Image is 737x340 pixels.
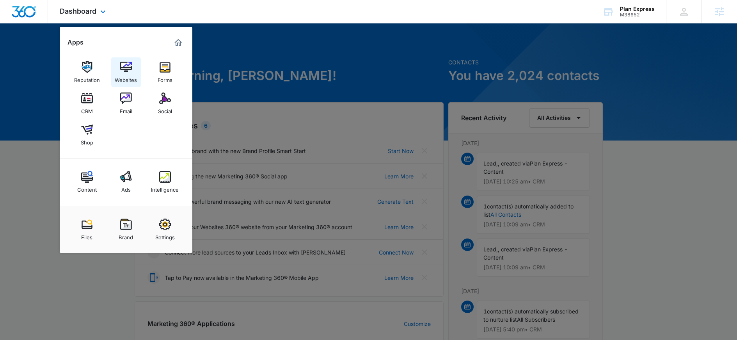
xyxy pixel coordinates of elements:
[72,215,102,244] a: Files
[81,135,93,146] div: Shop
[119,230,133,240] div: Brand
[60,7,96,15] span: Dashboard
[150,89,180,118] a: Social
[151,183,179,193] div: Intelligence
[150,215,180,244] a: Settings
[81,104,93,114] div: CRM
[120,104,132,114] div: Email
[158,104,172,114] div: Social
[150,57,180,87] a: Forms
[121,183,131,193] div: Ads
[72,167,102,197] a: Content
[74,73,100,83] div: Reputation
[620,6,655,12] div: account name
[111,57,141,87] a: Websites
[67,39,83,46] h2: Apps
[172,36,185,49] a: Marketing 360® Dashboard
[72,89,102,118] a: CRM
[77,183,97,193] div: Content
[81,230,92,240] div: Files
[111,89,141,118] a: Email
[150,167,180,197] a: Intelligence
[72,57,102,87] a: Reputation
[111,215,141,244] a: Brand
[111,167,141,197] a: Ads
[620,12,655,18] div: account id
[155,230,175,240] div: Settings
[72,120,102,150] a: Shop
[115,73,137,83] div: Websites
[158,73,172,83] div: Forms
